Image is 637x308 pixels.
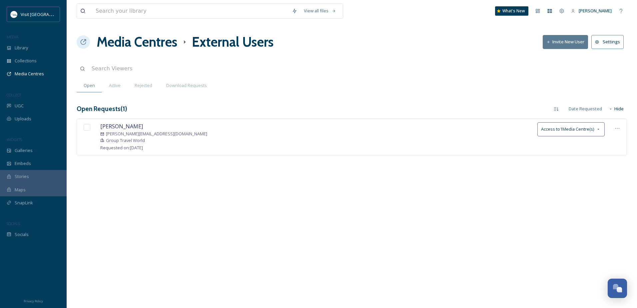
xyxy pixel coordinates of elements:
span: Download Requests [166,82,207,89]
span: Embeds [15,160,31,167]
span: Open [84,82,95,89]
button: Open Chat [608,279,627,298]
span: Media Centres [15,71,44,77]
span: Requested on: [DATE] [100,145,143,151]
img: 1680077135441.jpeg [11,11,17,18]
span: Library [15,45,28,51]
a: Media Centres [97,32,177,52]
span: Privacy Policy [24,299,43,303]
span: Visit [GEOGRAPHIC_DATA] [21,11,72,17]
span: COLLECT [7,92,21,97]
span: Stories [15,173,29,180]
span: Socials [15,231,29,238]
a: Settings [591,35,627,49]
button: Invite New User [543,35,588,49]
span: [PERSON_NAME] [579,8,612,14]
a: Privacy Policy [24,297,43,305]
h1: External Users [192,32,274,52]
span: [PERSON_NAME][EMAIL_ADDRESS][DOMAIN_NAME] [106,131,207,137]
a: [PERSON_NAME] [568,4,615,17]
h3: Open Requests ( 1 ) [77,104,127,114]
span: WIDGETS [7,137,22,142]
span: Rejected [135,82,152,89]
input: Search Viewers [88,61,243,76]
span: Access to 1 Media Centre(s) [541,126,594,132]
span: Galleries [15,147,33,154]
input: Search your library [92,4,289,18]
span: Uploads [15,116,31,122]
div: Date Requested [565,102,605,115]
span: Active [109,82,121,89]
span: Maps [15,187,26,193]
span: UGC [15,103,24,109]
span: SnapLink [15,200,33,206]
span: Group Travel World [106,137,145,144]
button: Settings [591,35,624,49]
a: View all files [301,4,339,17]
span: Collections [15,58,37,64]
a: What's New [495,6,528,16]
span: SOCIALS [7,221,20,226]
span: [PERSON_NAME] [100,123,143,130]
button: Hide [605,102,627,115]
span: MEDIA [7,34,18,39]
